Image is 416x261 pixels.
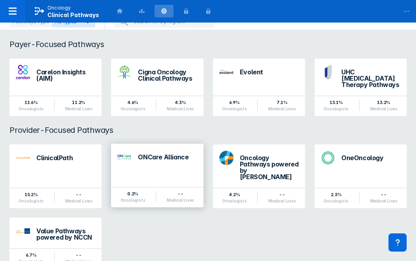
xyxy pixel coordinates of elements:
[341,69,400,88] div: UHC [MEDICAL_DATA] Therapy Pathways
[65,191,92,198] div: --
[9,144,102,208] a: ClinicalPath15.2%Oncologists--Medical Lives
[370,99,397,106] div: 13.2%
[388,233,407,252] div: Contact Support
[167,106,194,111] div: Medical Lives
[111,144,203,208] a: ONCare Alliance0.2%Oncologists--Medical Lives
[167,198,194,202] div: Medical Lives
[19,252,43,258] div: 6.7%
[47,11,99,18] span: Clinical Pathways
[213,59,305,116] a: Evolent6.9%Oncologists7.1%Medical Lives
[240,69,299,75] div: Evolent
[222,106,247,111] div: Oncologists
[370,199,397,203] div: Medical Lives
[16,228,30,234] img: value-pathways-nccn.png
[65,252,92,258] div: --
[219,151,233,165] img: dfci-pathways.png
[120,106,145,111] div: Oncologists
[370,106,397,111] div: Medical Lives
[19,191,43,198] div: 15.2%
[167,191,194,197] div: --
[36,155,95,161] div: ClinicalPath
[36,228,95,240] div: Value Pathways powered by NCCN
[222,191,247,198] div: 4.2%
[16,65,30,79] img: carelon-insights.png
[324,106,348,111] div: Oncologists
[268,199,296,203] div: Medical Lives
[341,155,400,161] div: OneOncology
[321,151,335,165] img: oneoncology.png
[222,199,247,203] div: Oncologists
[324,191,348,198] div: 2.3%
[47,4,71,11] p: Oncology
[65,199,92,203] div: Medical Lives
[117,150,132,164] img: oncare-alliance.png
[19,106,43,111] div: Oncologists
[324,199,348,203] div: Oncologists
[65,99,92,106] div: 11.2%
[213,144,305,208] a: Oncology Pathways powered by [PERSON_NAME]4.2%Oncologists--Medical Lives
[117,65,132,79] img: cigna-oncology-clinical-pathways.png
[120,99,145,106] div: 4.6%
[111,59,203,116] a: Cigna Oncology Clinical Pathways4.6%Oncologists4.3%Medical Lives
[36,69,95,81] div: Carelon Insights (AIM)
[9,59,102,116] a: Carelon Insights (AIM)11.6%Oncologists11.2%Medical Lives
[138,154,197,160] div: ONCare Alliance
[321,65,335,79] img: uhc-pathways.png
[370,191,397,198] div: --
[324,99,348,106] div: 13.1%
[219,65,233,79] img: new-century-health.png
[120,198,145,202] div: Oncologists
[120,191,145,197] div: 0.2%
[268,106,296,111] div: Medical Lives
[314,144,407,208] a: OneOncology2.3%Oncologists--Medical Lives
[222,99,247,106] div: 6.9%
[268,191,296,198] div: --
[240,155,299,180] div: Oncology Pathways powered by [PERSON_NAME]
[16,151,30,165] img: via-oncology.png
[138,69,197,81] div: Cigna Oncology Clinical Pathways
[19,99,43,106] div: 11.6%
[65,106,92,111] div: Medical Lives
[314,59,407,116] a: UHC [MEDICAL_DATA] Therapy Pathways13.1%Oncologists13.2%Medical Lives
[268,99,296,106] div: 7.1%
[399,1,414,18] div: ...
[167,99,194,106] div: 4.3%
[19,199,43,203] div: Oncologists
